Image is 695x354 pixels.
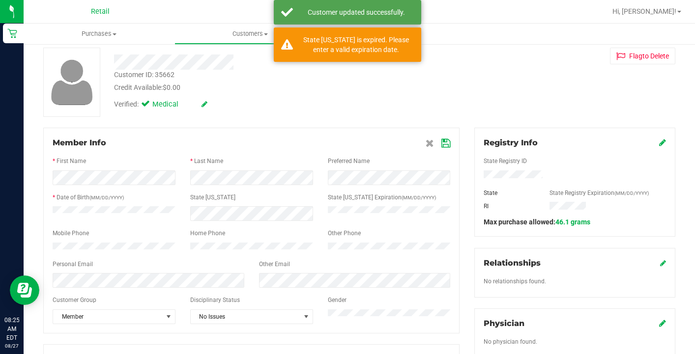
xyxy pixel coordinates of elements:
[4,316,19,342] p: 08:25 AM EDT
[484,218,590,226] span: Max purchase allowed:
[163,83,180,91] span: $0.00
[484,277,546,286] label: No relationships found.
[298,7,414,17] div: Customer updated successfully.
[53,138,106,147] span: Member Info
[328,193,436,202] label: State [US_STATE] Expiration
[114,70,174,80] div: Customer ID: 35662
[152,99,192,110] span: Medical
[53,296,96,304] label: Customer Group
[484,258,541,268] span: Relationships
[484,338,537,345] span: No physician found.
[194,157,223,165] label: Last Name
[163,310,175,324] span: select
[484,138,538,147] span: Registry Info
[610,48,675,64] button: Flagto Delete
[328,157,370,165] label: Preferred Name
[476,189,542,197] div: State
[484,157,527,165] label: State Registry ID
[53,229,89,238] label: Mobile Phone
[614,191,649,196] span: (MM/DD/YYYY)
[484,319,524,328] span: Physician
[476,202,542,211] div: RI
[402,195,436,200] span: (MM/DD/YYYY)
[328,296,347,304] label: Gender
[328,229,361,238] label: Other Phone
[612,7,676,15] span: Hi, [PERSON_NAME]!
[300,310,312,324] span: select
[550,189,649,197] label: State Registry Expiration
[4,342,19,350] p: 08/27
[24,24,174,44] a: Purchases
[7,28,17,38] inline-svg: Retail
[175,29,325,38] span: Customers
[53,260,93,269] label: Personal Email
[57,157,86,165] label: First Name
[190,296,240,304] label: Disciplinary Status
[190,193,235,202] label: State [US_STATE]
[89,195,124,200] span: (MM/DD/YYYY)
[57,193,124,202] label: Date of Birth
[53,310,163,324] span: Member
[114,99,207,110] div: Verified:
[555,218,590,226] span: 46.1 grams
[10,275,39,305] iframe: Resource center
[114,82,423,93] div: Credit Available:
[91,7,110,16] span: Retail
[191,310,300,324] span: No Issues
[190,229,225,238] label: Home Phone
[298,35,414,54] div: State ID is expired. Please enter a valid expiration date.
[46,57,98,108] img: user-icon.png
[174,24,325,44] a: Customers
[259,260,290,269] label: Other Email
[24,29,174,38] span: Purchases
